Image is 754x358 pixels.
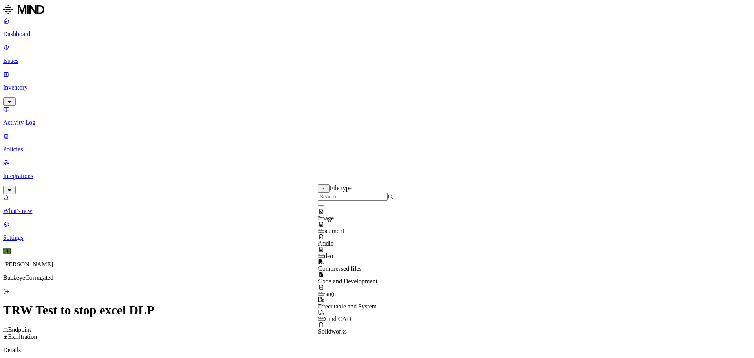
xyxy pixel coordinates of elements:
a: Dashboard [3,17,751,38]
h1: TRW Test to stop excel DLP [3,303,751,318]
p: What's new [3,207,751,215]
span: Solidworks [318,328,347,335]
p: Policies [3,146,751,153]
a: Issues [3,44,751,64]
a: Activity Log [3,106,751,126]
p: Issues [3,57,751,64]
a: Inventory [3,71,751,105]
a: MIND [3,3,751,17]
p: Integrations [3,173,751,180]
a: Settings [3,221,751,241]
a: What's new [3,194,751,215]
p: Settings [3,234,751,241]
p: Inventory [3,84,751,91]
p: Details [3,347,751,354]
input: Search... [318,193,388,201]
p: Dashboard [3,31,751,38]
div: Exfiltration [3,333,751,340]
a: Policies [3,132,751,153]
span: File type [330,185,352,191]
div: Endpoint [3,326,751,333]
p: BuckeyeCorrugated [3,274,751,281]
a: Integrations [3,159,751,193]
img: MIND [3,3,44,16]
span: TO [3,248,11,254]
p: Activity Log [3,119,751,126]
